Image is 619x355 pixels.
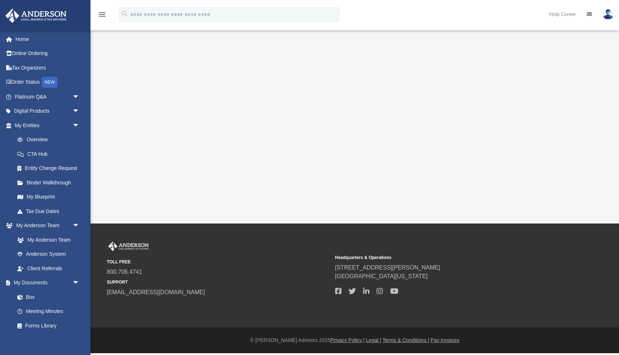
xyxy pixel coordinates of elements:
[335,273,428,279] a: [GEOGRAPHIC_DATA][US_STATE]
[366,337,381,343] a: Legal |
[5,118,90,133] a: My Entitiesarrow_drop_down
[42,77,58,88] div: NEW
[107,269,142,275] a: 800.706.4741
[10,204,90,218] a: Tax Due Dates
[107,259,330,265] small: TOLL FREE
[107,279,330,285] small: SUPPORT
[3,9,69,23] img: Anderson Advisors Platinum Portal
[5,46,90,61] a: Online Ordering
[98,14,106,19] a: menu
[10,290,83,304] a: Box
[335,254,559,261] small: Headquarters & Operations
[90,337,619,344] div: © [PERSON_NAME] Advisors 2025
[5,104,90,118] a: Digital Productsarrow_drop_down
[383,337,429,343] a: Terms & Conditions |
[107,242,150,251] img: Anderson Advisors Platinum Portal
[10,233,83,247] a: My Anderson Team
[5,75,90,90] a: Order StatusNEW
[5,60,90,75] a: Tax Organizers
[10,175,90,190] a: Binder Walkthrough
[10,147,90,161] a: CTA Hub
[72,276,87,291] span: arrow_drop_down
[5,218,87,233] a: My Anderson Teamarrow_drop_down
[10,161,90,176] a: Entity Change Request
[10,318,83,333] a: Forms Library
[10,304,87,319] a: Meeting Minutes
[98,10,106,19] i: menu
[5,89,90,104] a: Platinum Q&Aarrow_drop_down
[107,289,205,295] a: [EMAIL_ADDRESS][DOMAIN_NAME]
[72,89,87,104] span: arrow_drop_down
[10,261,87,276] a: Client Referrals
[72,118,87,133] span: arrow_drop_down
[10,247,87,262] a: Anderson System
[335,264,440,271] a: [STREET_ADDRESS][PERSON_NAME]
[10,133,90,147] a: Overview
[603,9,614,20] img: User Pic
[10,190,87,204] a: My Blueprint
[121,10,129,18] i: search
[72,218,87,233] span: arrow_drop_down
[430,337,459,343] a: Pay Invoices
[330,337,365,343] a: Privacy Policy |
[72,104,87,119] span: arrow_drop_down
[5,32,90,46] a: Home
[5,276,87,290] a: My Documentsarrow_drop_down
